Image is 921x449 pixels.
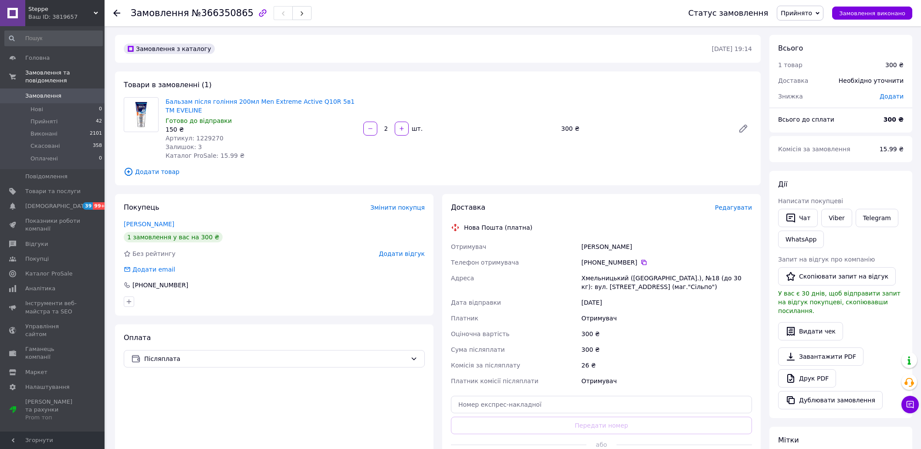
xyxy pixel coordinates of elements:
span: Інструменти веб-майстра та SEO [25,299,81,315]
span: Залишок: 3 [166,143,202,150]
span: Головна [25,54,50,62]
span: Показники роботи компанії [25,217,81,233]
span: Післяплата [144,354,407,364]
span: Дата відправки [451,299,501,306]
button: Чат з покупцем [901,396,919,413]
a: Telegram [856,209,898,227]
span: Без рейтингу [132,250,176,257]
div: Необхідно уточнити [833,71,909,90]
span: Телефон отримувача [451,259,519,266]
span: Платник [451,315,478,322]
span: 99+ [93,202,107,210]
span: Адреса [451,275,474,282]
span: Сума післяплати [451,346,505,353]
span: 358 [93,142,102,150]
div: Додати email [132,265,176,274]
div: Отримувач [580,310,754,326]
a: WhatsApp [778,231,824,248]
div: Ваш ID: 3819657 [28,13,105,21]
span: Steppe [28,5,94,13]
div: [PERSON_NAME] [580,239,754,255]
span: Замовлення виконано [839,10,905,17]
span: Доставка [451,203,485,211]
div: [PHONE_NUMBER] [132,281,189,289]
span: [DEMOGRAPHIC_DATA] [25,202,90,210]
a: Завантажити PDF [778,347,863,366]
div: 300 ₴ [558,122,731,135]
span: Додати відгук [379,250,425,257]
span: Замовлення та повідомлення [25,69,105,85]
span: Додати товар [124,167,752,177]
span: Змінити покупця [370,204,425,211]
span: Відгуки [25,240,48,248]
span: Отримувач [451,243,486,250]
span: Покупці [25,255,49,263]
img: Бальзам після гоління 200мл Men Extreme Active Q10R 5в1 ТМ EVELINE [124,102,158,128]
span: Повідомлення [25,173,68,180]
span: Замовлення [131,8,189,18]
div: 300 ₴ [580,342,754,357]
a: Друк PDF [778,369,836,388]
div: Prom топ [25,414,81,422]
div: [DATE] [580,295,754,310]
span: Каталог ProSale [25,270,72,278]
span: Виконані [30,130,58,138]
span: Товари в замовленні (1) [124,81,212,89]
span: Оціночна вартість [451,330,509,337]
button: Замовлення виконано [832,7,912,20]
div: 26 ₴ [580,357,754,373]
span: Оплата [124,333,151,342]
span: 0 [99,105,102,113]
span: 0 [99,155,102,163]
span: Оплачені [30,155,58,163]
span: Написати покупцеві [778,197,843,204]
span: [PERSON_NAME] та рахунки [25,398,81,422]
span: 42 [96,118,102,126]
span: Маркет [25,368,47,376]
span: Прийняті [30,118,58,126]
span: Додати [880,93,904,100]
div: Нова Пошта (платна) [462,223,535,232]
span: Запит на відгук про компанію [778,256,875,263]
a: Редагувати [735,120,752,137]
time: [DATE] 19:14 [712,45,752,52]
input: Номер експрес-накладної [451,396,752,413]
span: 1 товар [778,61,802,68]
div: [PHONE_NUMBER] [582,258,752,267]
div: шт. [410,124,423,133]
span: Каталог ProSale: 15.99 ₴ [166,152,244,159]
div: Хмельницький ([GEOGRAPHIC_DATA].), №18 (до 30 кг): вул. [STREET_ADDRESS] (маг."Сільпо") [580,270,754,295]
div: 300 ₴ [885,61,904,69]
span: Скасовані [30,142,60,150]
span: Мітки [778,436,799,444]
a: [PERSON_NAME] [124,221,174,228]
span: Доставка [778,77,808,84]
b: 300 ₴ [884,116,904,123]
span: Товари та послуги [25,187,81,195]
span: Всього [778,44,803,52]
span: Готово до відправки [166,117,232,124]
span: Покупець [124,203,159,211]
span: Аналітика [25,285,55,293]
span: Налаштування [25,383,70,391]
span: або [586,440,616,449]
span: Редагувати [715,204,752,211]
span: Управління сайтом [25,323,81,338]
span: 39 [83,202,93,210]
button: Видати чек [778,322,843,340]
span: Всього до сплати [778,116,834,123]
span: Замовлення [25,92,61,100]
span: 15.99 ₴ [880,146,904,153]
span: Гаманець компанії [25,345,81,361]
a: Бальзам після гоління 200мл Men Extreme Active Q10R 5в1 ТМ EVELINE [166,98,355,114]
div: 150 ₴ [166,125,356,134]
span: Комісія за замовлення [778,146,850,153]
span: Артикул: 1229270 [166,135,223,142]
div: Статус замовлення [688,9,769,17]
button: Дублювати замовлення [778,391,883,409]
span: Дії [778,180,787,188]
span: 2101 [90,130,102,138]
div: 300 ₴ [580,326,754,342]
span: У вас є 30 днів, щоб відправити запит на відгук покупцеві, скопіювавши посилання. [778,290,901,314]
div: Отримувач [580,373,754,389]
